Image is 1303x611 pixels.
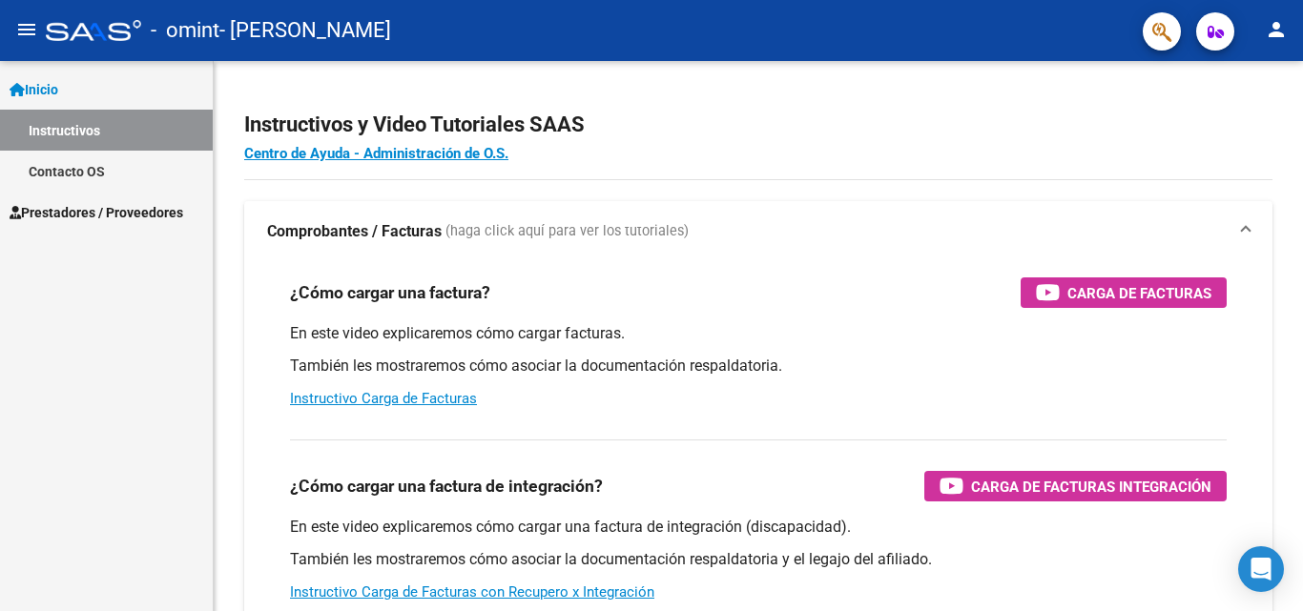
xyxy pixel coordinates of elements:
[290,390,477,407] a: Instructivo Carga de Facturas
[290,279,490,306] h3: ¿Cómo cargar una factura?
[971,475,1211,499] span: Carga de Facturas Integración
[10,79,58,100] span: Inicio
[244,107,1272,143] h2: Instructivos y Video Tutoriales SAAS
[1265,18,1288,41] mat-icon: person
[924,471,1227,501] button: Carga de Facturas Integración
[244,145,508,162] a: Centro de Ayuda - Administración de O.S.
[10,202,183,223] span: Prestadores / Proveedores
[290,517,1227,538] p: En este video explicaremos cómo cargar una factura de integración (discapacidad).
[290,549,1227,570] p: También les mostraremos cómo asociar la documentación respaldatoria y el legajo del afiliado.
[445,221,689,242] span: (haga click aquí para ver los tutoriales)
[290,356,1227,377] p: También les mostraremos cómo asociar la documentación respaldatoria.
[15,18,38,41] mat-icon: menu
[290,323,1227,344] p: En este video explicaremos cómo cargar facturas.
[151,10,219,51] span: - omint
[244,201,1272,262] mat-expansion-panel-header: Comprobantes / Facturas (haga click aquí para ver los tutoriales)
[1067,281,1211,305] span: Carga de Facturas
[1238,546,1284,592] div: Open Intercom Messenger
[267,221,442,242] strong: Comprobantes / Facturas
[290,473,603,499] h3: ¿Cómo cargar una factura de integración?
[1021,277,1227,308] button: Carga de Facturas
[219,10,391,51] span: - [PERSON_NAME]
[290,583,654,601] a: Instructivo Carga de Facturas con Recupero x Integración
